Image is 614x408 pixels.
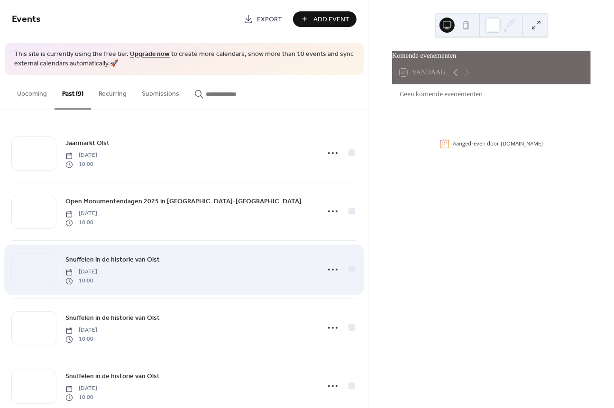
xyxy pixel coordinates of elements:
[293,11,357,27] button: Add Event
[65,152,97,160] span: [DATE]
[65,255,160,265] span: Snuffelen in de historie van Olst
[65,326,97,335] span: [DATE]
[65,277,97,285] span: 10:00
[130,48,170,61] a: Upgrade now
[65,385,97,393] span: [DATE]
[14,50,354,69] span: This site is currently using the free tier. to create more calendars, show more than 10 events an...
[134,75,187,109] button: Submissions
[65,372,160,382] span: Snuffelen in de historie van Olst
[9,75,55,109] button: Upcoming
[65,393,97,402] span: 10:00
[257,15,282,25] span: Export
[65,371,160,382] a: Snuffelen in de historie van Olst
[65,335,97,344] span: 10:00
[237,11,289,27] a: Export
[12,10,41,29] span: Events
[65,268,97,277] span: [DATE]
[65,313,160,324] a: Snuffelen in de historie van Olst
[65,160,97,169] span: 10:00
[65,314,160,324] span: Snuffelen in de historie van Olst
[453,140,543,147] div: Aangedreven door
[65,254,160,265] a: Snuffelen in de historie van Olst
[91,75,134,109] button: Recurring
[65,197,302,207] span: Open Monumentendagen 2025 in [GEOGRAPHIC_DATA]-[GEOGRAPHIC_DATA]
[65,139,110,149] span: Jaarmarkt Olst
[65,196,302,207] a: Open Monumentendagen 2025 in [GEOGRAPHIC_DATA]-[GEOGRAPHIC_DATA]
[65,218,97,227] span: 10:00
[392,51,591,61] div: Komende evenementen
[65,210,97,218] span: [DATE]
[501,140,543,147] a: [DOMAIN_NAME]
[55,75,91,109] button: Past (9)
[313,15,349,25] span: Add Event
[65,138,110,149] a: Jaarmarkt Olst
[400,90,583,99] div: Geen komende evenementen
